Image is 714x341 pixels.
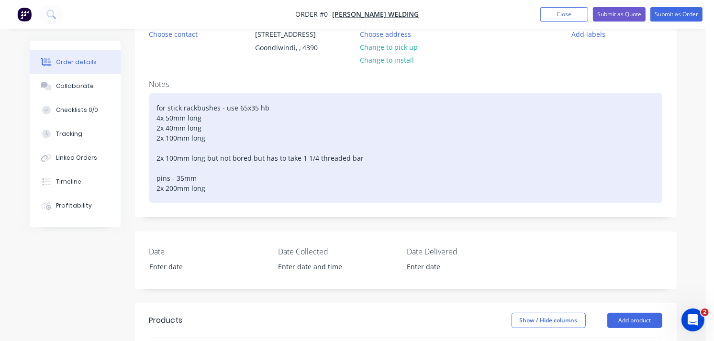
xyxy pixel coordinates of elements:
input: Enter date [400,260,519,274]
a: [PERSON_NAME] Welding [332,10,419,19]
img: Factory [17,7,32,22]
button: Profitability [30,194,121,218]
button: Choose address [355,27,416,40]
button: Collaborate [30,74,121,98]
div: Order details [56,58,97,66]
div: Collaborate [56,82,94,90]
div: Tracking [56,130,82,138]
label: Date [149,246,269,257]
button: Show / Hide columns [512,313,586,328]
iframe: Intercom live chat [681,308,704,331]
label: Date Collected [278,246,398,257]
div: Linked Orders [56,154,97,162]
button: Linked Orders [30,146,121,170]
button: Close [540,7,588,22]
button: Submit as Order [650,7,703,22]
div: Timeline [56,177,81,186]
button: Tracking [30,122,121,146]
div: for stick rack bushes - use 65x35 hb 4x 50mm long 2x 40mm long 2x 100mm long 2x 100mm long but no... [149,93,662,203]
button: Choose contact [144,27,202,40]
div: [STREET_ADDRESS]Goondiwindi, , 4390 [247,27,343,58]
div: Products [149,315,183,326]
button: Timeline [30,170,121,194]
button: Change to install [355,54,419,66]
button: Checklists 0/0 [30,98,121,122]
span: 2 [701,308,709,316]
button: Add product [607,313,662,328]
button: Change to pick up [355,41,423,54]
input: Enter date [143,260,262,274]
label: Date Delivered [407,246,526,257]
button: Submit as Quote [593,7,646,22]
input: Enter date and time [271,260,390,274]
div: Notes [149,80,662,89]
div: Checklists 0/0 [56,106,98,114]
span: Order #0 - [295,10,332,19]
div: [STREET_ADDRESS] [255,28,335,41]
button: Order details [30,50,121,74]
div: Goondiwindi, , 4390 [255,41,335,55]
div: Profitability [56,201,92,210]
button: Add labels [567,27,611,40]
